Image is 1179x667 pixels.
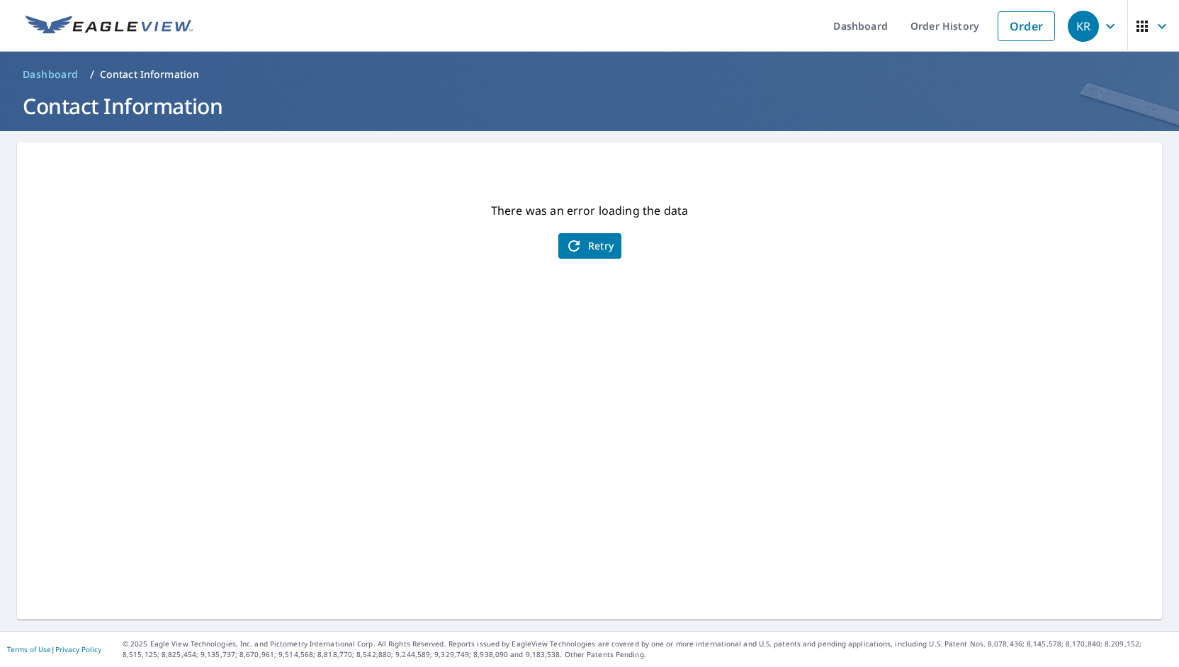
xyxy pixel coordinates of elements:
span: Dashboard [23,67,79,82]
p: There was an error loading the data [491,202,688,219]
p: © 2025 Eagle View Technologies, Inc. and Pictometry International Corp. All Rights Reserved. Repo... [123,639,1172,660]
button: Retry [558,233,621,259]
img: EV Logo [26,16,193,37]
nav: breadcrumb [17,63,1162,86]
a: Privacy Policy [55,644,101,654]
h1: Contact Information [17,91,1162,120]
div: KR [1068,11,1099,42]
p: | [7,645,101,654]
li: / [90,66,94,83]
a: Order [998,11,1055,41]
span: Retry [565,237,614,254]
a: Terms of Use [7,644,51,654]
p: Contact Information [100,67,200,82]
a: Dashboard [17,63,84,86]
